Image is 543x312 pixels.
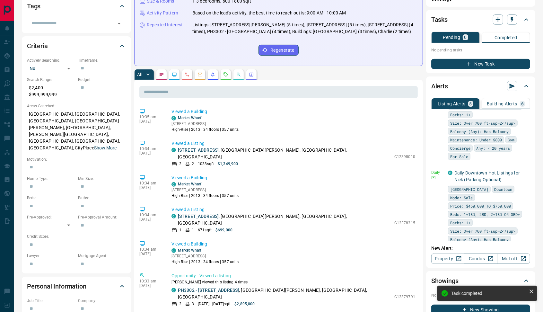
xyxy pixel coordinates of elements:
[394,294,415,300] p: C12379791
[448,171,452,175] div: condos.ca
[171,214,176,218] div: condos.ca
[78,176,126,182] p: Min Size:
[178,116,201,120] a: Market Wharf
[27,1,40,11] h2: Tags
[431,14,448,25] h2: Tasks
[171,288,176,292] div: condos.ca
[139,213,162,217] p: 10:34 am
[476,145,510,151] span: Any: < 20 years
[198,161,214,167] p: 1038 sqft
[443,35,460,40] p: Pending
[171,206,415,213] p: Viewed a Listing
[450,120,515,126] span: Size: Over 700 ft<sup>2</sup>
[450,194,473,201] span: Mode: Sale
[137,72,142,77] p: All
[27,281,86,291] h2: Personal Information
[27,176,75,182] p: Home Type:
[139,279,162,283] p: 10:33 am
[171,279,415,285] p: [PERSON_NAME] viewed this listing 4 times
[139,119,162,124] p: [DATE]
[431,81,448,91] h2: Alerts
[171,272,415,279] p: Opportunity - Viewed a listing
[78,298,126,304] p: Company:
[78,214,126,220] p: Pre-Approval Amount:
[94,145,117,151] button: Show More
[210,72,215,77] svg: Listing Alerts
[192,161,194,167] p: 2
[139,147,162,151] p: 10:34 am
[450,145,470,151] span: Concierge
[178,288,239,293] a: PH3302 - [STREET_ADDRESS]
[171,127,239,132] p: High-Rise | 2013 | 34 floors | 357 units
[469,102,472,106] p: 5
[258,45,299,56] button: Regenerate
[394,154,415,160] p: C12398010
[487,102,517,106] p: Building Alerts
[115,19,124,28] button: Open
[178,147,219,153] a: [STREET_ADDRESS]
[198,301,231,307] p: [DATE] - [DATE] sqft
[171,121,239,127] p: [STREET_ADDRESS]
[78,77,126,83] p: Budget:
[171,140,415,147] p: Viewed a Listing
[27,234,126,239] p: Credit Score:
[78,58,126,63] p: Timeframe:
[450,211,520,218] span: Beds: 1+1BD, 2BD, 2+1BD OR 3BD+
[249,72,254,77] svg: Agent Actions
[495,35,517,40] p: Completed
[139,252,162,256] p: [DATE]
[215,227,232,233] p: $699,000
[450,236,509,243] span: Balcony (Any): Has Balcony
[450,153,468,160] span: For Sale
[192,22,417,35] p: Listings: [STREET_ADDRESS][PERSON_NAME] (5 times), [STREET_ADDRESS] (5 times), [STREET_ADDRESS] (...
[178,287,391,300] p: , [GEOGRAPHIC_DATA][PERSON_NAME], [GEOGRAPHIC_DATA], [GEOGRAPHIC_DATA]
[139,181,162,185] p: 10:34 am
[494,186,512,192] span: Downtown
[171,253,239,259] p: [STREET_ADDRESS]
[139,283,162,288] p: [DATE]
[27,83,75,100] p: $2,400 - $999,999,999
[192,301,194,307] p: 3
[450,219,470,226] span: Baths: 1+
[27,156,126,162] p: Motivation:
[171,248,176,253] div: condos.ca
[171,148,176,152] div: condos.ca
[394,220,415,226] p: C12378315
[139,247,162,252] p: 10:34 am
[27,63,75,74] div: No
[179,161,181,167] p: 2
[431,276,459,286] h2: Showings
[450,203,511,209] span: Price: $450,000 TO $750,000
[27,109,126,153] p: [GEOGRAPHIC_DATA], [GEOGRAPHIC_DATA], [GEOGRAPHIC_DATA], [GEOGRAPHIC_DATA][PERSON_NAME], [GEOGRAP...
[27,41,48,51] h2: Criteria
[450,128,509,135] span: Balcony (Any): Has Balcony
[139,151,162,156] p: [DATE]
[178,213,391,227] p: , [GEOGRAPHIC_DATA][PERSON_NAME], [GEOGRAPHIC_DATA], [GEOGRAPHIC_DATA]
[171,174,415,181] p: Viewed a Building
[147,22,183,28] p: Repeated Interest
[27,279,126,294] div: Personal Information
[192,10,346,16] p: Based on the lead's activity, the best time to reach out is: 9:00 AM - 10:00 AM
[218,161,238,167] p: $1,349,900
[450,186,488,192] span: [GEOGRAPHIC_DATA]
[234,301,255,307] p: $2,895,000
[431,245,530,252] p: New Alert:
[450,137,502,143] span: Maintenance: Under $800
[27,77,75,83] p: Search Range:
[450,111,470,118] span: Baths: 1+
[431,170,444,175] p: Daily
[179,301,181,307] p: 2
[78,195,126,201] p: Baths:
[438,102,466,106] p: Listing Alerts
[171,193,239,199] p: High-Rise | 2013 | 34 floors | 357 units
[192,227,194,233] p: 1
[27,214,75,220] p: Pre-Approved:
[171,108,415,115] p: Viewed a Building
[454,170,520,182] a: Daily Downtown Hot Listings for Nick (Parking Optional)
[27,298,75,304] p: Job Title:
[521,102,524,106] p: 6
[179,227,181,233] p: 1
[178,248,201,253] a: Market Wharf
[464,35,467,40] p: 0
[431,78,530,94] div: Alerts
